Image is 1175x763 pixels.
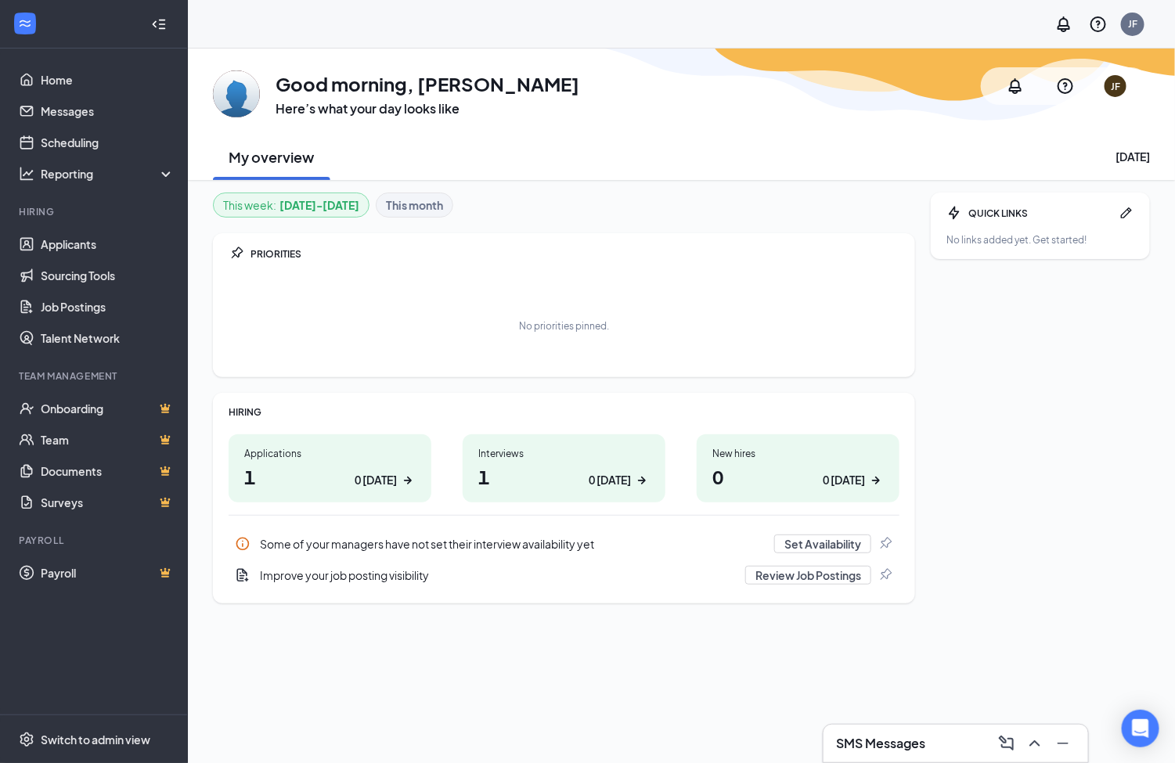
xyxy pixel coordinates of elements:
a: Scheduling [41,127,175,158]
button: Minimize [1051,731,1076,756]
svg: Notifications [1054,15,1073,34]
div: 0 [DATE] [589,472,631,488]
div: New hires [712,447,884,460]
div: PRIORITIES [250,247,899,261]
div: HIRING [229,405,899,419]
div: [DATE] [1116,149,1150,164]
div: 0 [DATE] [823,472,865,488]
a: DocumentsCrown [41,455,175,487]
div: Improve your job posting visibility [229,560,899,591]
h3: SMS Messages [836,735,925,752]
svg: QuestionInfo [1089,15,1108,34]
svg: Settings [19,732,34,747]
a: SurveysCrown [41,487,175,518]
svg: ArrowRight [634,473,650,488]
h1: 1 [478,463,650,490]
a: New hires00 [DATE]ArrowRight [697,434,899,502]
a: Messages [41,95,175,127]
h2: My overview [229,147,315,167]
svg: QuestionInfo [1056,77,1075,95]
div: Improve your job posting visibility [260,567,736,583]
a: Sourcing Tools [41,260,175,291]
a: Interviews10 [DATE]ArrowRight [463,434,665,502]
div: Some of your managers have not set their interview availability yet [229,528,899,560]
a: Applicants [41,229,175,260]
div: Some of your managers have not set their interview availability yet [260,536,765,552]
a: TeamCrown [41,424,175,455]
h1: Good morning, [PERSON_NAME] [276,70,579,97]
svg: ChevronUp [1025,734,1044,753]
div: Interviews [478,447,650,460]
svg: DocumentAdd [235,567,250,583]
svg: Pin [229,246,244,261]
b: This month [386,196,443,214]
div: Open Intercom Messenger [1122,710,1159,747]
div: 0 [DATE] [355,472,397,488]
a: Home [41,64,175,95]
svg: Notifications [1006,77,1025,95]
button: ComposeMessage [994,731,1019,756]
a: Talent Network [41,322,175,354]
div: JF [1128,17,1137,31]
div: JF [1111,80,1120,93]
button: Review Job Postings [745,566,871,585]
div: Hiring [19,205,171,218]
svg: Collapse [151,16,167,32]
svg: Pen [1119,205,1134,221]
svg: ArrowRight [400,473,416,488]
svg: Pin [878,536,893,552]
button: Set Availability [774,534,871,553]
svg: WorkstreamLogo [17,16,33,31]
a: Applications10 [DATE]ArrowRight [229,434,431,502]
h3: Here’s what your day looks like [276,100,579,117]
a: OnboardingCrown [41,393,175,424]
svg: Pin [878,567,893,583]
svg: Minimize [1054,734,1072,753]
div: Team Management [19,369,171,383]
a: Job Postings [41,291,175,322]
img: John Fortney [213,70,260,117]
a: DocumentAddImprove your job posting visibilityReview Job PostingsPin [229,560,899,591]
div: Payroll [19,534,171,547]
div: No links added yet. Get started! [946,233,1134,247]
svg: Analysis [19,166,34,182]
button: ChevronUp [1022,731,1047,756]
svg: ComposeMessage [997,734,1016,753]
div: QUICK LINKS [968,207,1112,220]
a: InfoSome of your managers have not set their interview availability yetSet AvailabilityPin [229,528,899,560]
div: No priorities pinned. [519,319,609,333]
a: PayrollCrown [41,557,175,588]
svg: Info [235,536,250,552]
div: Applications [244,447,416,460]
div: This week : [223,196,359,214]
div: Reporting [41,166,175,182]
svg: ArrowRight [868,473,884,488]
svg: Bolt [946,205,962,221]
h1: 1 [244,463,416,490]
div: Switch to admin view [41,732,150,747]
h1: 0 [712,463,884,490]
b: [DATE] - [DATE] [279,196,359,214]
